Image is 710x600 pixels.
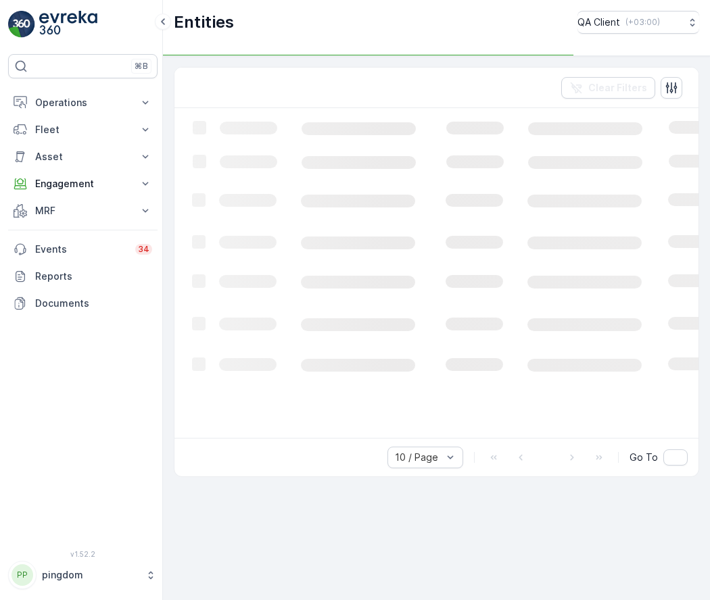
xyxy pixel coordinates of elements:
button: QA Client(+03:00) [577,11,699,34]
button: Engagement [8,170,158,197]
button: Asset [8,143,158,170]
button: PPpingdom [8,561,158,589]
p: 34 [138,244,149,255]
p: ⌘B [135,61,148,72]
p: MRF [35,204,131,218]
a: Events34 [8,236,158,263]
p: ( +03:00 ) [625,17,660,28]
button: Operations [8,89,158,116]
span: Go To [630,451,658,464]
img: logo [8,11,35,38]
p: Operations [35,96,131,109]
p: pingdom [42,568,139,582]
p: Clear Filters [588,81,647,95]
p: Events [35,243,127,256]
img: logo_light-DOdMpM7g.png [39,11,97,38]
button: Clear Filters [561,77,655,99]
p: QA Client [577,16,620,29]
span: v 1.52.2 [8,550,158,558]
p: Engagement [35,177,131,191]
p: Entities [174,11,234,33]
a: Reports [8,263,158,290]
p: Fleet [35,123,131,136]
a: Documents [8,290,158,317]
p: Asset [35,150,131,164]
div: PP [11,564,33,586]
p: Documents [35,297,152,310]
p: Reports [35,270,152,283]
button: Fleet [8,116,158,143]
button: MRF [8,197,158,224]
